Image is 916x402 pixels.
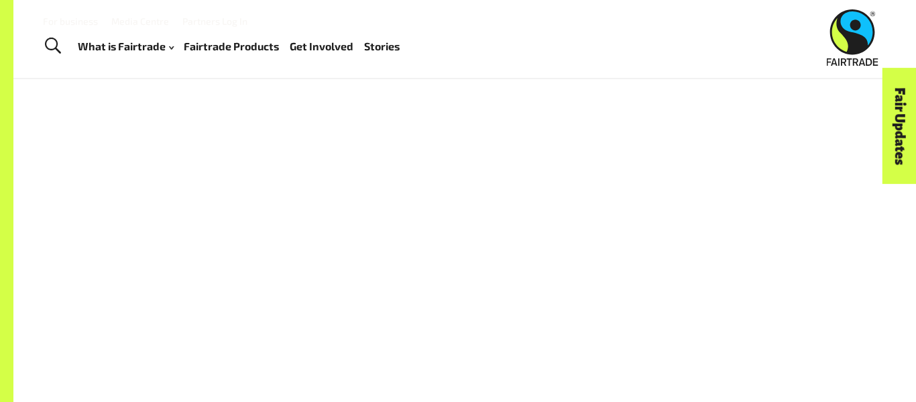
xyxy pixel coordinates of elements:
[78,37,174,56] a: What is Fairtrade
[43,15,98,27] a: For business
[184,37,279,56] a: Fairtrade Products
[290,37,353,56] a: Get Involved
[111,15,169,27] a: Media Centre
[827,9,878,66] img: Fairtrade Australia New Zealand logo
[364,37,400,56] a: Stories
[182,15,247,27] a: Partners Log In
[36,30,69,63] a: Toggle Search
